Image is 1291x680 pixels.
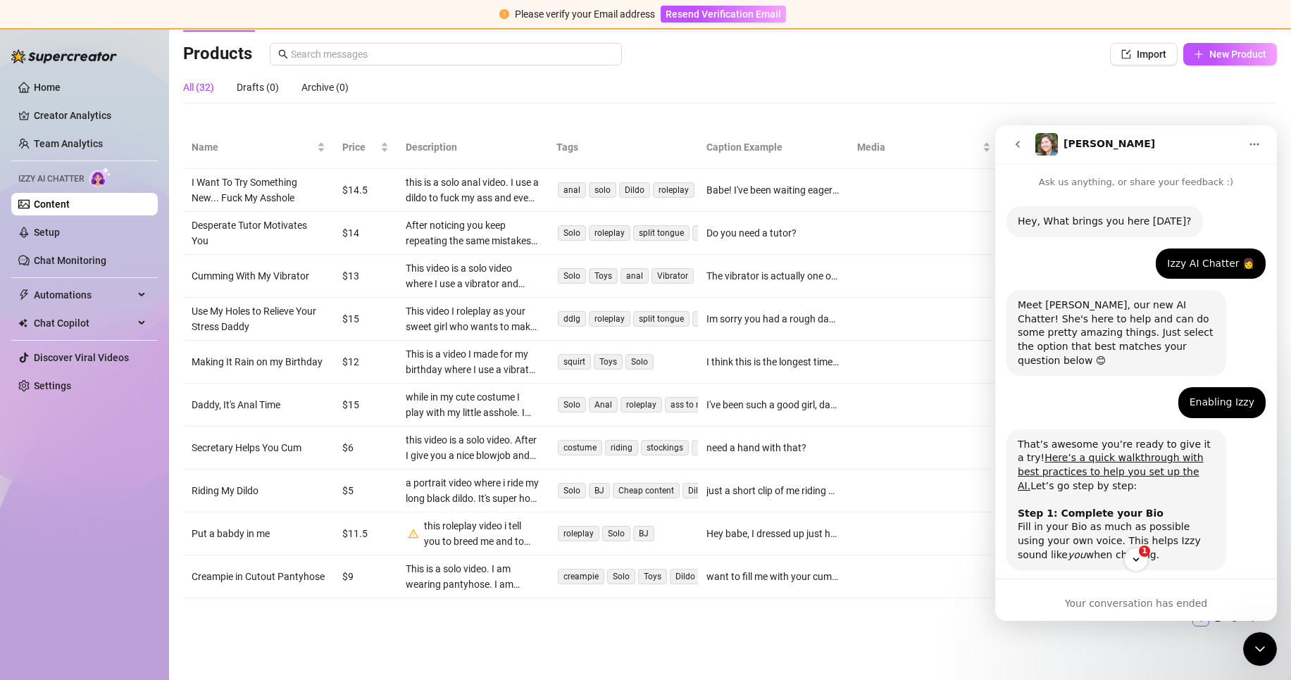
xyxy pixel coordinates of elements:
[18,318,27,328] img: Chat Copilot
[183,427,334,470] td: Secretary Helps You Cum
[548,126,699,169] th: Tags
[706,397,840,413] div: I've been such a good girl, daddy! I want to show you how good I am for you! I know you like watc...
[334,512,397,555] td: $11.5
[18,172,84,186] span: Izzy AI Chatter
[34,312,134,334] span: Chat Copilot
[666,8,781,20] span: Resend Verification Email
[633,526,654,541] span: BJ
[34,255,106,266] a: Chat Monitoring
[641,440,689,455] span: stockings
[706,268,840,284] div: The vibrator is actually one of my first ever toys! I forgot how much I love using it and how har...
[34,284,134,306] span: Automations
[183,298,334,341] td: Use My Holes to Relieve Your Stress Daddy
[11,49,117,63] img: logo-BBDzfeDw.svg
[692,225,728,241] span: doggy
[625,354,654,370] span: Solo
[406,561,540,592] div: This is a solo video. I am wearing pantyhose. I am cowgirl riding the dildo til it fills me with ...
[849,126,999,169] th: Media
[1194,49,1204,59] span: plus
[594,354,623,370] span: Toys
[605,440,638,455] span: riding
[406,432,540,463] div: this video is a solo video. After I give you a nice blowjob and play with your cock with my tongu...
[1121,49,1131,59] span: import
[607,569,635,584] span: Solo
[602,526,630,541] span: Solo
[558,397,586,413] span: Solo
[558,526,599,541] span: roleplay
[342,139,378,155] span: Price
[334,341,397,384] td: $12
[301,80,349,95] div: Archive (0)
[334,427,397,470] td: $6
[620,268,649,284] span: anal
[558,569,604,584] span: creampie
[619,182,650,198] span: Dildo
[183,384,334,427] td: Daddy, It's Anal Time
[633,311,690,327] span: split tongue
[89,167,111,187] img: AI Chatter
[183,341,334,384] td: Making It Rain on my Birthday
[706,182,840,198] div: Babe! I've been waiting eagerly for you to get home. Now that you're finally here I want to ask i...
[406,346,540,377] div: This is a video I made for my birthday where I use a vibrator that goes crazy and makes me squirt...
[34,227,60,238] a: Setup
[34,199,70,210] a: Content
[995,125,1277,621] iframe: Intercom live chat
[857,139,980,155] span: Media
[424,518,540,549] div: this roleplay video i tell you to breed me and to put a baby in me. quite dialogue heavy
[653,182,694,198] span: roleplay
[334,255,397,298] td: $13
[692,311,746,327] span: missionary
[589,311,630,327] span: roleplay
[406,175,540,206] div: this is a solo anal video. I use a dildo to fuck my ass and even ride it for awhile
[638,569,667,584] span: Toys
[34,82,61,93] a: Home
[589,182,616,198] span: solo
[1110,43,1178,65] button: Import
[633,225,690,241] span: split tongue
[558,483,586,498] span: Solo
[1209,49,1266,60] span: New Product
[406,218,540,248] div: After noticing you keep repeating the same mistakes, your tutor offers you some motivation. She o...
[183,80,214,95] div: All (32)
[1243,632,1277,666] iframe: Intercom live chat
[558,225,586,241] span: Solo
[34,104,146,127] a: Creator Analytics
[408,529,418,539] span: warning
[558,354,591,370] span: squirt
[183,470,334,512] td: Riding My Dildo
[34,380,71,391] a: Settings
[334,384,397,427] td: $15
[183,555,334,598] td: Creampie in Cutout Pantyhose
[334,212,397,255] td: $14
[651,268,694,284] span: Vibrator
[558,311,586,327] span: ddlg
[706,569,840,584] div: want to fill me with your cum babe?
[589,225,630,241] span: roleplay
[192,139,314,155] span: Name
[661,6,786,23] button: Resend Verification Email
[334,298,397,341] td: $15
[183,169,334,212] td: I Want To Try Something New... Fuck My Asshole
[670,569,701,584] span: Dildo
[18,289,30,301] span: thunderbolt
[499,9,509,19] span: exclamation-circle
[406,303,540,334] div: This video I roleplay as your sweet girl who wants to make you feel better after a long day by gi...
[1137,49,1166,60] span: Import
[237,80,279,95] div: Drafts (0)
[589,483,610,498] span: BJ
[183,255,334,298] td: Cumming With My Vibrator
